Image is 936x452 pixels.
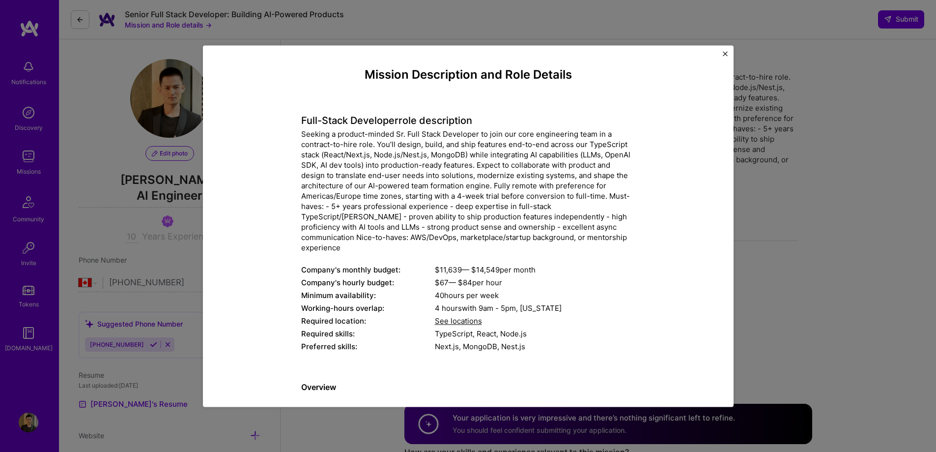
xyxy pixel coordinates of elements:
[435,303,635,313] div: 4 hours with [US_STATE]
[301,382,336,392] strong: Overview
[301,329,435,339] div: Required skills:
[301,277,435,288] div: Company's hourly budget:
[301,316,435,326] div: Required location:
[301,129,635,253] div: Seeking a product-minded Sr. Full Stack Developer to join our core engineering team in a contract...
[435,290,635,301] div: 40 hours per week
[301,290,435,301] div: Minimum availability:
[301,115,635,126] h4: Full-Stack Developer role description
[301,303,435,313] div: Working-hours overlap:
[435,341,635,352] div: Next.js, MongoDB, Nest.js
[435,316,482,326] span: See locations
[301,265,435,275] div: Company's monthly budget:
[477,303,520,313] span: 9am - 5pm ,
[435,265,635,275] div: $ 11,639 — $ 14,549 per month
[723,51,728,61] button: Close
[301,68,635,82] h4: Mission Description and Role Details
[301,341,435,352] div: Preferred skills:
[435,277,635,288] div: $ 67 — $ 84 per hour
[435,329,635,339] div: TypeScript, React, Node.js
